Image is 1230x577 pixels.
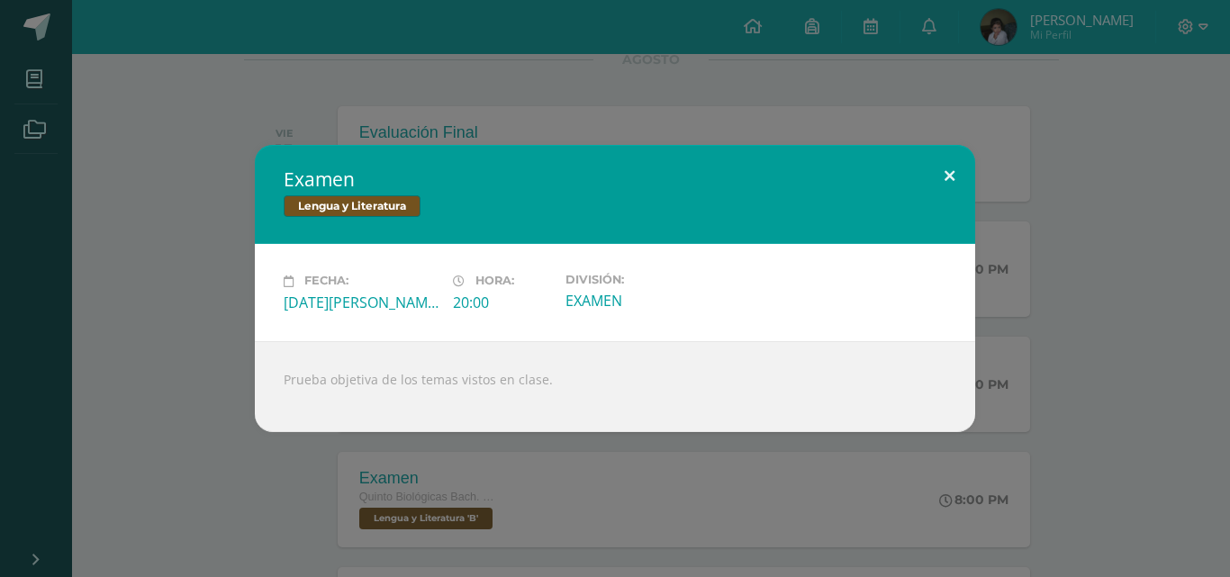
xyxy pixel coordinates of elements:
button: Close (Esc) [924,145,975,206]
div: [DATE][PERSON_NAME] [284,293,439,312]
div: EXAMEN [565,291,720,311]
div: Prueba objetiva de los temas vistos en clase. [255,341,975,432]
h2: Examen [284,167,946,192]
span: Lengua y Literatura [284,195,421,217]
label: División: [565,273,720,286]
span: Hora: [475,275,514,288]
div: 20:00 [453,293,551,312]
span: Fecha: [304,275,348,288]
